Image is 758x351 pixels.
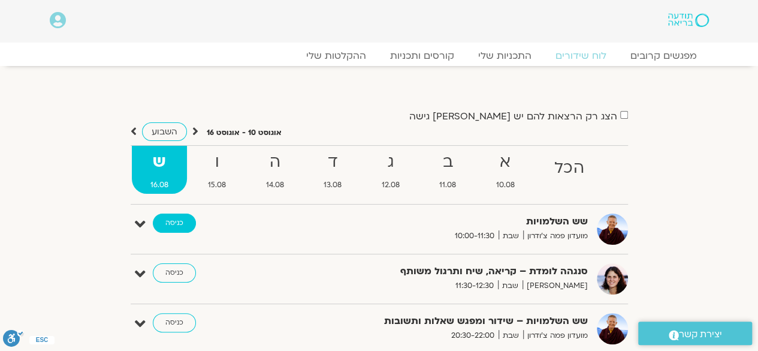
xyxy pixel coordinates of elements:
a: הכל [536,146,603,194]
span: 14.08 [247,179,303,191]
strong: ו [189,149,245,176]
span: מועדון פמה צ'ודרון [523,230,588,242]
strong: שש השלמויות – שידור ומפגש שאלות ותשובות [294,313,588,329]
span: 20:30-22:00 [447,329,499,342]
a: לוח שידורים [543,50,618,62]
label: הצג רק הרצאות להם יש [PERSON_NAME] גישה [409,111,617,122]
a: א10.08 [478,146,534,194]
span: שבת [498,280,523,292]
span: שבת [499,230,523,242]
a: ד13.08 [305,146,361,194]
nav: Menu [50,50,709,62]
span: מועדון פמה צ'ודרון [523,329,588,342]
strong: ש [132,149,188,176]
span: 10.08 [478,179,534,191]
a: כניסה [153,263,196,283]
span: 11:30-12:30 [451,280,498,292]
strong: סנגהה לומדת – קריאה, שיח ותרגול משותף [294,263,588,280]
strong: שש השלמויות [294,214,588,230]
strong: ג [363,149,419,176]
span: 16.08 [132,179,188,191]
a: השבוע [142,122,187,141]
span: שבת [499,329,523,342]
a: יצירת קשר [638,322,752,345]
a: כניסה [153,214,196,233]
span: 11.08 [421,179,475,191]
a: ו15.08 [189,146,245,194]
span: [PERSON_NAME] [523,280,588,292]
span: 13.08 [305,179,361,191]
strong: ד [305,149,361,176]
a: ההקלטות שלי [294,50,378,62]
a: כניסה [153,313,196,332]
p: אוגוסט 10 - אוגוסט 16 [207,127,282,139]
a: קורסים ותכניות [378,50,466,62]
span: 15.08 [189,179,245,191]
a: מפגשים קרובים [618,50,709,62]
a: ג12.08 [363,146,419,194]
span: 12.08 [363,179,419,191]
a: ה14.08 [247,146,303,194]
span: השבוע [152,126,177,137]
strong: א [478,149,534,176]
a: ב11.08 [421,146,475,194]
span: יצירת קשר [679,326,722,343]
strong: ה [247,149,303,176]
strong: הכל [536,155,603,182]
span: 10:00-11:30 [451,230,499,242]
a: ש16.08 [132,146,188,194]
strong: ב [421,149,475,176]
a: התכניות שלי [466,50,543,62]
